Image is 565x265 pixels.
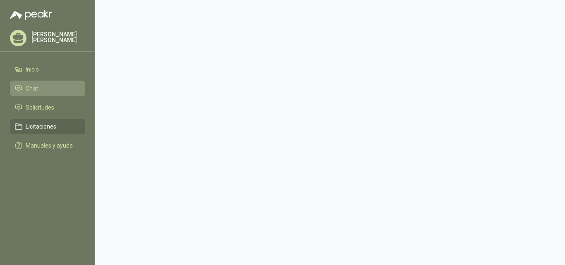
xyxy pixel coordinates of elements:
span: Chat [26,84,38,93]
a: Inicio [10,62,85,77]
a: Solicitudes [10,100,85,115]
span: Manuales y ayuda [26,141,73,150]
span: Inicio [26,65,39,74]
a: Manuales y ayuda [10,138,85,153]
span: Solicitudes [26,103,54,112]
p: [PERSON_NAME] [PERSON_NAME] [31,31,85,43]
a: Licitaciones [10,119,85,134]
img: Logo peakr [10,10,52,20]
a: Chat [10,81,85,96]
span: Licitaciones [26,122,56,131]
